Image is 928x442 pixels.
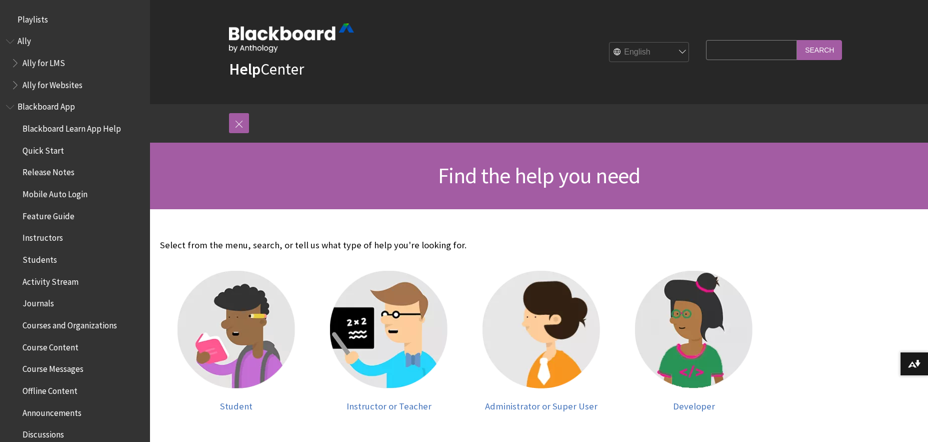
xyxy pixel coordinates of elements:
[22,208,74,221] span: Feature Guide
[17,33,31,47] span: Ally
[22,120,121,134] span: Blackboard Learn App Help
[229,59,304,79] a: HelpCenter
[22,361,83,374] span: Course Messages
[22,251,57,265] span: Students
[330,271,447,388] img: Instructor
[322,271,455,411] a: Instructor Instructor or Teacher
[220,400,252,412] span: Student
[485,400,597,412] span: Administrator or Super User
[22,382,77,396] span: Offline Content
[438,162,640,189] span: Find the help you need
[797,40,842,60] input: Search
[160,239,770,252] p: Select from the menu, search, or tell us what type of help you're looking for.
[22,317,117,330] span: Courses and Organizations
[229,24,354,53] img: Blackboard by Anthology
[22,273,78,287] span: Activity Stream
[17,11,48,25] span: Playlists
[22,55,65,68] span: Ally for LMS
[22,426,64,439] span: Discussions
[673,400,715,412] span: Developer
[22,142,64,156] span: Quick Start
[22,77,82,90] span: Ally for Websites
[177,271,295,388] img: Student
[229,59,260,79] strong: Help
[170,271,302,411] a: Student Student
[22,339,78,352] span: Course Content
[6,33,144,94] nav: Book outline for Anthology Ally Help
[6,11,144,28] nav: Book outline for Playlists
[22,404,81,418] span: Announcements
[22,186,87,199] span: Mobile Auto Login
[17,99,75,112] span: Blackboard App
[22,295,54,309] span: Journals
[475,271,607,411] a: Administrator Administrator or Super User
[22,164,74,178] span: Release Notes
[609,43,689,63] select: Site Language Selector
[346,400,431,412] span: Instructor or Teacher
[482,271,600,388] img: Administrator
[627,271,760,411] a: Developer
[22,230,63,243] span: Instructors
